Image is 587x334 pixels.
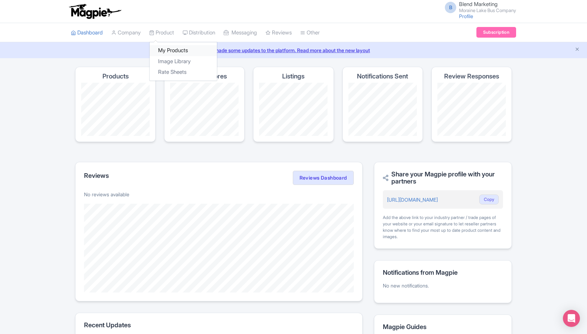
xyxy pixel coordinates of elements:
[111,23,141,43] a: Company
[84,191,354,198] p: No reviews available
[300,23,320,43] a: Other
[445,2,456,13] span: B
[84,172,109,179] h2: Reviews
[441,1,516,13] a: B Blend Marketing Moraine Lake Bus Company
[4,46,583,54] a: We made some updates to the platform. Read more about the new layout
[71,23,103,43] a: Dashboard
[102,73,129,80] h4: Products
[149,23,174,43] a: Product
[224,23,257,43] a: Messaging
[293,171,354,185] a: Reviews Dashboard
[479,195,499,204] button: Copy
[183,23,215,43] a: Distribution
[265,23,292,43] a: Reviews
[383,323,503,330] h2: Magpie Guides
[459,1,498,7] span: Blend Marketing
[383,171,503,185] h2: Share your Magpie profile with your partners
[459,8,516,13] small: Moraine Lake Bus Company
[150,56,217,67] a: Image Library
[575,46,580,54] button: Close announcement
[444,73,499,80] h4: Review Responses
[67,4,122,19] img: logo-ab69f6fb50320c5b225c76a69d11143b.png
[383,214,503,240] div: Add the above link to your industry partner / trade pages of your website or your email signature...
[563,310,580,327] div: Open Intercom Messenger
[383,282,503,289] p: No new notifications.
[84,322,354,329] h2: Recent Updates
[150,45,217,56] a: My Products
[150,67,217,78] a: Rate Sheets
[383,269,503,276] h2: Notifications from Magpie
[282,73,304,80] h4: Listings
[459,13,473,19] a: Profile
[357,73,408,80] h4: Notifications Sent
[476,27,516,38] a: Subscription
[387,197,438,203] a: [URL][DOMAIN_NAME]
